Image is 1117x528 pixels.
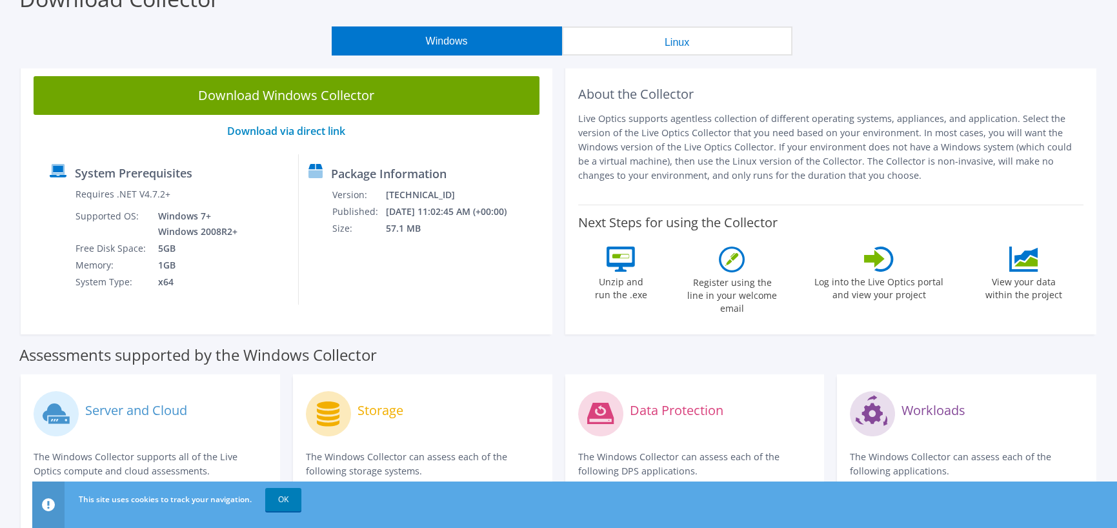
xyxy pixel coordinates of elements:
[332,26,562,56] button: Windows
[34,76,539,115] a: Download Windows Collector
[385,203,524,220] td: [DATE] 11:02:45 AM (+00:00)
[75,188,170,201] label: Requires .NET V4.7.2+
[85,404,187,417] label: Server and Cloud
[684,272,781,315] label: Register using the line in your welcome email
[562,26,792,56] button: Linux
[901,404,965,417] label: Workloads
[977,272,1070,301] label: View your data within the project
[34,450,267,478] p: The Windows Collector supports all of the Live Optics compute and cloud assessments.
[306,450,539,478] p: The Windows Collector can assess each of the following storage systems.
[75,240,148,257] td: Free Disk Space:
[385,220,524,237] td: 57.1 MB
[265,488,301,511] a: OK
[814,272,944,301] label: Log into the Live Optics portal and view your project
[332,220,385,237] td: Size:
[332,203,385,220] td: Published:
[148,274,240,290] td: x64
[75,274,148,290] td: System Type:
[75,208,148,240] td: Supported OS:
[148,208,240,240] td: Windows 7+ Windows 2008R2+
[578,215,778,230] label: Next Steps for using the Collector
[331,167,447,180] label: Package Information
[148,257,240,274] td: 1GB
[148,240,240,257] td: 5GB
[850,450,1083,478] p: The Windows Collector can assess each of the following applications.
[75,167,192,179] label: System Prerequisites
[75,257,148,274] td: Memory:
[332,187,385,203] td: Version:
[227,124,345,138] a: Download via direct link
[578,86,1084,102] h2: About the Collector
[578,112,1084,183] p: Live Optics supports agentless collection of different operating systems, appliances, and applica...
[357,404,403,417] label: Storage
[630,404,723,417] label: Data Protection
[19,349,377,361] label: Assessments supported by the Windows Collector
[385,187,524,203] td: [TECHNICAL_ID]
[79,494,252,505] span: This site uses cookies to track your navigation.
[591,272,650,301] label: Unzip and run the .exe
[578,450,812,478] p: The Windows Collector can assess each of the following DPS applications.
